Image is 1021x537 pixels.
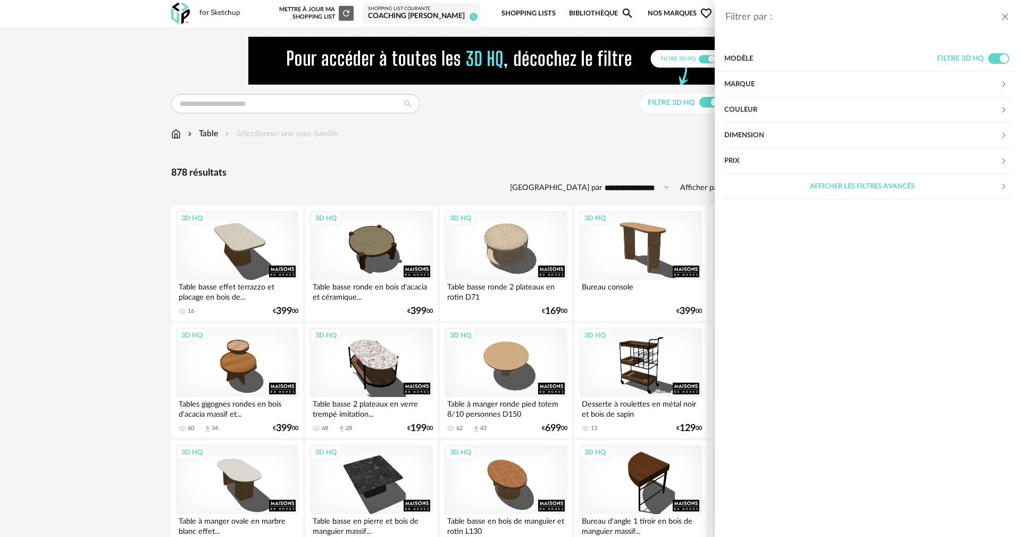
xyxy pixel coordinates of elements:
[724,174,1000,200] div: Afficher les filtres avancés
[1000,11,1010,24] button: close drawer
[724,148,1011,174] div: Prix
[937,55,984,62] span: Filtre 3D HQ
[724,123,1011,148] div: Dimension
[724,97,1000,123] div: Couleur
[724,148,1000,174] div: Prix
[724,72,1000,97] div: Marque
[724,174,1011,200] div: Afficher les filtres avancés
[724,46,937,72] div: Modèle
[724,72,1011,97] div: Marque
[725,11,1000,23] div: Filtrer par :
[724,123,1000,148] div: Dimension
[724,97,1011,123] div: Couleur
